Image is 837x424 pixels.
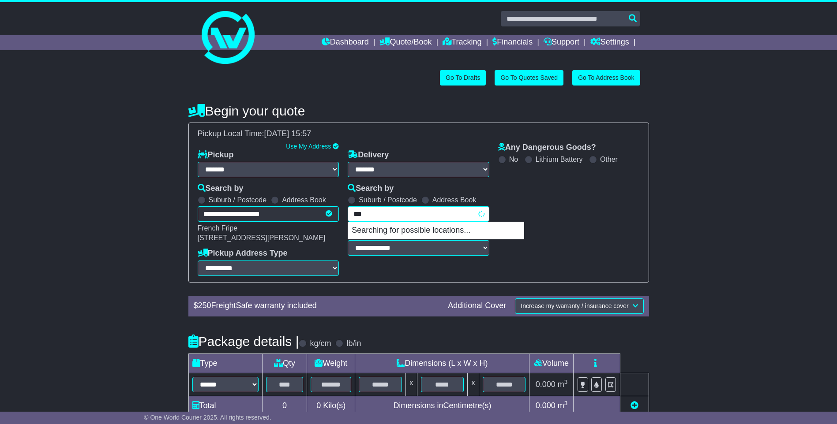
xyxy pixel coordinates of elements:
label: Other [600,155,618,164]
td: Total [188,396,262,415]
span: 0.000 [536,401,555,410]
span: m [558,380,568,389]
a: Go To Quotes Saved [495,70,563,86]
label: Search by [348,184,394,193]
span: © One World Courier 2025. All rights reserved. [144,414,271,421]
p: Searching for possible locations... [348,222,524,239]
a: Settings [590,35,629,50]
span: 0 [316,401,321,410]
label: Lithium Battery [536,155,583,164]
span: 0.000 [536,380,555,389]
label: kg/cm [310,339,331,349]
span: m [558,401,568,410]
label: Search by [198,184,244,193]
td: 0 [262,396,307,415]
label: Address Book [432,196,477,204]
sup: 3 [564,400,568,406]
a: Dashboard [322,35,369,50]
td: Weight [307,353,355,373]
td: Type [188,353,262,373]
label: lb/in [346,339,361,349]
label: No [509,155,518,164]
span: 250 [198,301,211,310]
label: Pickup Address Type [198,249,288,258]
label: Address Book [282,196,326,204]
a: Use My Address [286,143,331,150]
sup: 3 [564,379,568,385]
a: Add new item [631,401,638,410]
label: Pickup [198,150,234,160]
label: Suburb / Postcode [359,196,417,204]
div: Pickup Local Time: [193,129,644,139]
span: [DATE] 15:57 [264,129,312,138]
a: Quote/Book [379,35,432,50]
td: Dimensions in Centimetre(s) [355,396,529,415]
a: Tracking [443,35,481,50]
div: $ FreightSafe warranty included [189,301,444,311]
td: x [468,373,479,396]
h4: Begin your quote [188,104,649,118]
label: Any Dangerous Goods? [498,143,596,152]
label: Delivery [348,150,389,160]
span: [STREET_ADDRESS][PERSON_NAME] [198,234,326,242]
a: Go To Drafts [440,70,486,86]
a: Go To Address Book [572,70,640,86]
td: Kilo(s) [307,396,355,415]
td: Volume [529,353,574,373]
span: French Fripe [198,224,238,232]
td: x [405,373,417,396]
td: Qty [262,353,307,373]
button: Increase my warranty / insurance cover [515,298,643,314]
a: Support [544,35,579,50]
td: Dimensions (L x W x H) [355,353,529,373]
h4: Package details | [188,334,299,349]
div: Additional Cover [443,301,510,311]
span: Increase my warranty / insurance cover [521,302,628,309]
label: Suburb / Postcode [209,196,267,204]
a: Financials [492,35,533,50]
